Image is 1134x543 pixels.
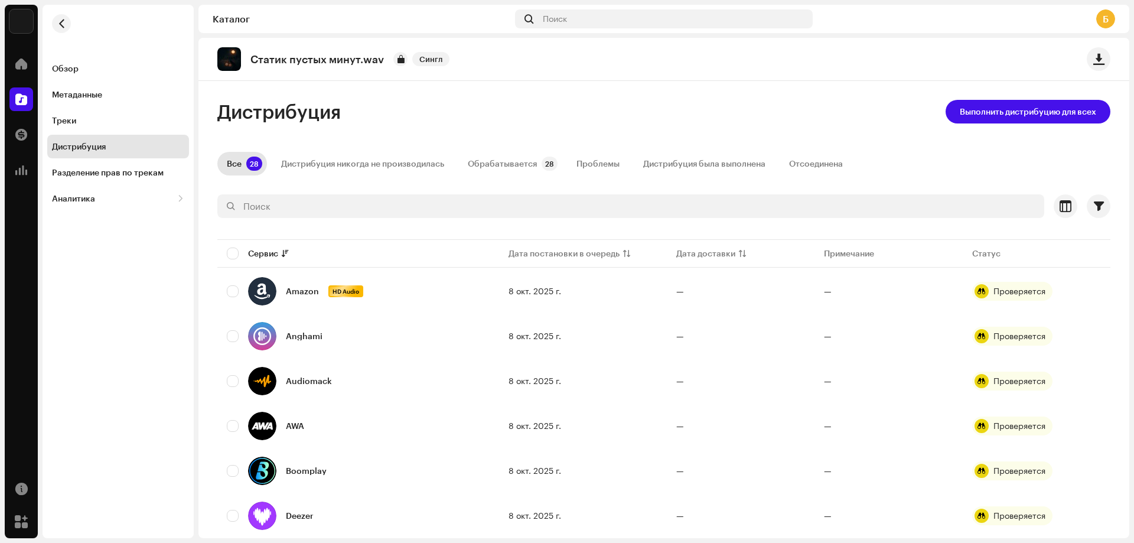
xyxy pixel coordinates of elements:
div: Аналитика [52,194,95,203]
div: AWA [286,422,304,430]
p-badge: 28 [246,157,262,171]
re-a-table-badge: — [824,422,832,430]
div: Anghami [286,332,322,340]
re-m-nav-item: Разделение прав по трекам [47,161,189,184]
input: Поиск [217,194,1044,218]
p: Статик пустых минут.wav [250,53,384,66]
div: Б [1096,9,1115,28]
div: Дата доставки [676,248,735,259]
span: — [676,376,684,386]
div: Дистрибуция была выполнена [643,152,765,175]
span: 8 окт. 2025 г. [509,286,561,296]
re-a-table-badge: — [824,512,832,520]
re-m-nav-dropdown: Аналитика [47,187,189,210]
span: — [676,466,684,476]
div: Deezer [286,512,314,520]
p-badge: 28 [542,157,558,171]
div: Проверяется [993,287,1045,295]
div: Дистрибуция никогда не производилась [281,152,444,175]
re-m-nav-item: Обзор [47,57,189,80]
span: — [676,286,684,296]
div: Дата постановки в очередь [509,248,620,259]
div: Проверяется [993,332,1045,340]
div: Amazon [286,287,319,295]
span: 8 окт. 2025 г. [509,511,561,521]
div: Проверяется [993,467,1045,475]
span: — [676,511,684,521]
span: 8 окт. 2025 г. [509,421,561,431]
span: Дистрибуция [217,100,341,123]
button: Выполнить дистрибуцию для всех [946,100,1110,123]
span: Поиск [543,14,567,24]
div: Обзор [52,64,79,73]
div: Проверяется [993,512,1045,520]
span: — [676,331,684,341]
span: HD Audio [330,287,362,295]
div: Дистрибуция [52,142,106,151]
re-m-nav-item: Метаданные [47,83,189,106]
span: 8 окт. 2025 г. [509,331,561,341]
img: 7e528d12-92f8-4b01-a70e-81d3323cb946 [217,47,241,71]
div: Все [227,152,242,175]
div: Обрабатывается [468,152,537,175]
re-m-nav-item: Треки [47,109,189,132]
div: Метаданные [52,90,102,99]
img: 33004b37-325d-4a8b-b51f-c12e9b964943 [9,9,33,33]
div: Проблемы [576,152,620,175]
div: Каталог [213,14,510,24]
re-a-table-badge: — [824,467,832,475]
div: Проверяется [993,422,1045,430]
div: Разделение прав по трекам [52,168,164,177]
re-a-table-badge: — [824,287,832,295]
span: Сингл [412,52,449,66]
re-m-nav-item: Дистрибуция [47,135,189,158]
div: Отсоединена [789,152,843,175]
span: — [676,421,684,431]
span: 8 окт. 2025 г. [509,466,561,476]
div: Boomplay [286,467,327,475]
re-a-table-badge: — [824,377,832,385]
span: Выполнить дистрибуцию для всех [960,100,1096,123]
div: Треки [52,116,76,125]
div: Audiomack [286,377,332,385]
div: Проверяется [993,377,1045,385]
span: 8 окт. 2025 г. [509,376,561,386]
div: Сервис [248,248,278,259]
re-a-table-badge: — [824,332,832,340]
